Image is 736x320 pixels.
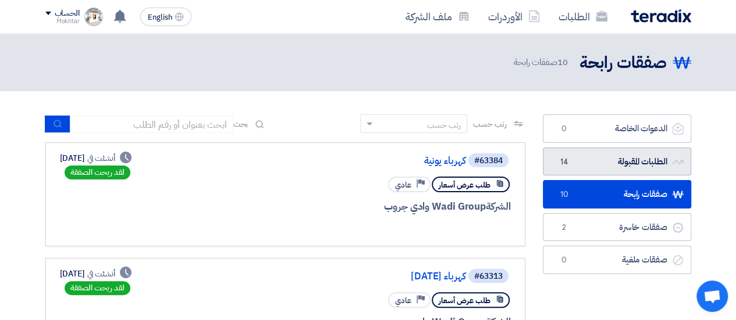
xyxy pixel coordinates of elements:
[140,8,191,26] button: English
[231,199,511,214] div: Wadi Group وادي جروب
[543,180,691,208] a: صفقات رابحة10
[396,3,479,30] a: ملف الشركة
[543,213,691,242] a: صفقات خاسرة2
[84,8,103,26] img: WhatsApp_Image__at__AM_1666853926235.jpeg
[543,148,691,176] a: الطلبات المقبولة14
[543,246,691,274] a: صفقات ملغية0
[474,272,503,281] div: #63313
[427,119,461,131] div: رتب حسب
[55,9,80,19] div: الحساب
[696,281,728,312] a: دردشة مفتوحة
[45,18,80,24] div: Mokhtar
[479,3,549,30] a: الأوردرات
[65,281,130,295] div: لقد ربحت الصفقة
[549,3,617,30] a: الطلبات
[87,268,115,280] span: أنشئت في
[631,9,691,23] img: Teradix logo
[557,156,571,168] span: 14
[60,152,132,164] div: [DATE]
[557,123,571,135] span: 0
[70,116,233,133] input: ابحث بعنوان أو رقم الطلب
[233,271,466,282] a: كهرباء [DATE]
[557,189,571,200] span: 10
[473,118,506,130] span: رتب حسب
[557,222,571,233] span: 2
[65,166,130,179] div: لقد ربحت الصفقة
[439,179,490,190] span: طلب عرض أسعار
[148,13,172,21] span: English
[233,118,248,130] span: بحث
[474,157,503,165] div: #63384
[395,179,411,190] span: عادي
[395,295,411,306] span: عادي
[543,114,691,143] a: الدعوات الخاصة0
[514,56,570,69] span: صفقات رابحة
[233,156,466,166] a: كهرباء يونية
[60,268,132,280] div: [DATE]
[557,254,571,266] span: 0
[439,295,490,306] span: طلب عرض أسعار
[87,152,115,164] span: أنشئت في
[486,199,511,214] span: الشركة
[557,56,568,69] span: 10
[579,52,667,74] h2: صفقات رابحة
